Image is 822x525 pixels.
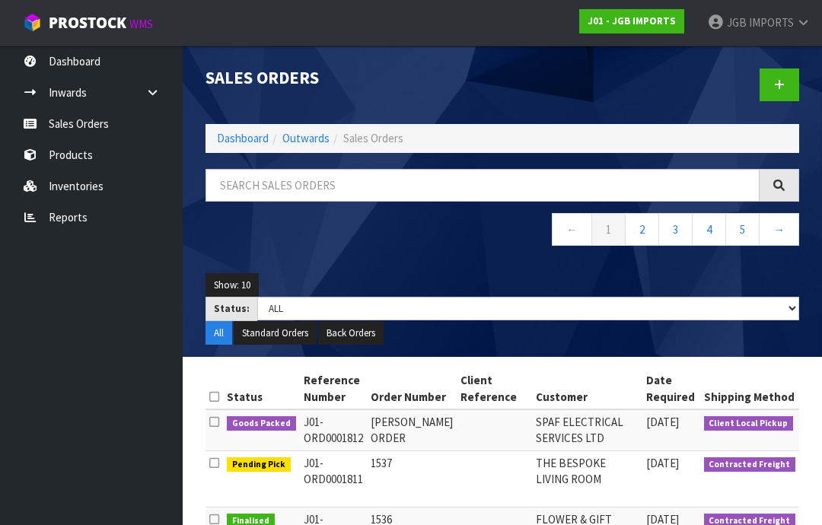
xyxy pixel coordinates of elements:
span: IMPORTS [749,15,794,30]
button: Standard Orders [234,321,317,345]
img: cube-alt.png [23,13,42,32]
span: Sales Orders [343,131,403,145]
button: All [205,321,232,345]
a: 2 [625,213,659,246]
th: Reference Number [300,368,367,409]
a: 4 [692,213,726,246]
th: Order Number [367,368,457,409]
a: ← [552,213,592,246]
th: Shipping Method [700,368,800,409]
th: Client Reference [457,368,532,409]
button: Show: 10 [205,273,259,297]
button: Back Orders [318,321,384,345]
span: JGB [727,15,747,30]
td: SPAF ELECTRICAL SERVICES LTD [532,409,642,450]
th: Date Required [642,368,700,409]
td: 1537 [367,450,457,507]
strong: J01 - JGB IMPORTS [588,14,676,27]
span: Pending Pick [227,457,291,473]
span: ProStock [49,13,126,33]
strong: Status: [214,302,250,315]
td: J01-ORD0001811 [300,450,367,507]
small: WMS [129,17,153,31]
input: Search sales orders [205,169,760,202]
a: 5 [725,213,760,246]
span: [DATE] [646,456,679,470]
a: 3 [658,213,693,246]
span: Client Local Pickup [704,416,794,431]
td: J01-ORD0001812 [300,409,367,450]
td: [PERSON_NAME] ORDER [367,409,457,450]
span: Contracted Freight [704,457,796,473]
a: Outwards [282,131,330,145]
a: → [759,213,799,246]
span: [DATE] [646,415,679,429]
a: Dashboard [217,131,269,145]
a: 1 [591,213,626,246]
th: Status [223,368,300,409]
h1: Sales Orders [205,68,491,87]
td: THE BESPOKE LIVING ROOM [532,450,642,507]
span: Goods Packed [227,416,296,431]
th: Customer [532,368,642,409]
nav: Page navigation [205,213,799,250]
